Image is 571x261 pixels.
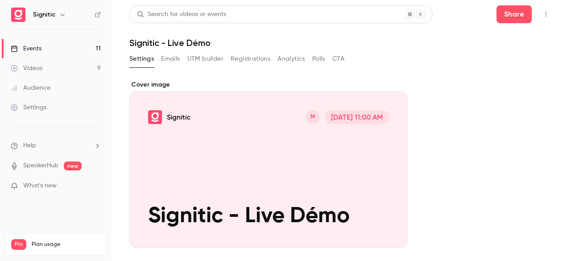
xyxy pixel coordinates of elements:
button: Analytics [277,52,305,66]
h6: Signitic [33,10,55,19]
span: What's new [23,181,57,191]
label: Cover image [129,80,408,89]
button: Emails [161,52,180,66]
h1: Signitic - Live Démo [129,37,553,48]
a: SpeakerHub [23,161,58,170]
button: UTM builder [187,52,223,66]
section: Cover image [129,80,408,248]
span: Plan usage [32,241,100,248]
button: Polls [312,52,325,66]
span: Help [23,141,36,150]
li: help-dropdown-opener [11,141,101,150]
div: Audience [11,83,50,92]
button: CTA [332,52,344,66]
button: Registrations [231,52,270,66]
button: Settings [129,52,154,66]
span: Pro [11,239,26,250]
div: Events [11,44,41,53]
span: new [64,162,82,170]
div: Search for videos or events [137,10,226,19]
div: Videos [11,64,42,73]
img: Signitic [11,8,25,22]
button: Share [497,5,532,23]
div: Settings [11,103,46,112]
